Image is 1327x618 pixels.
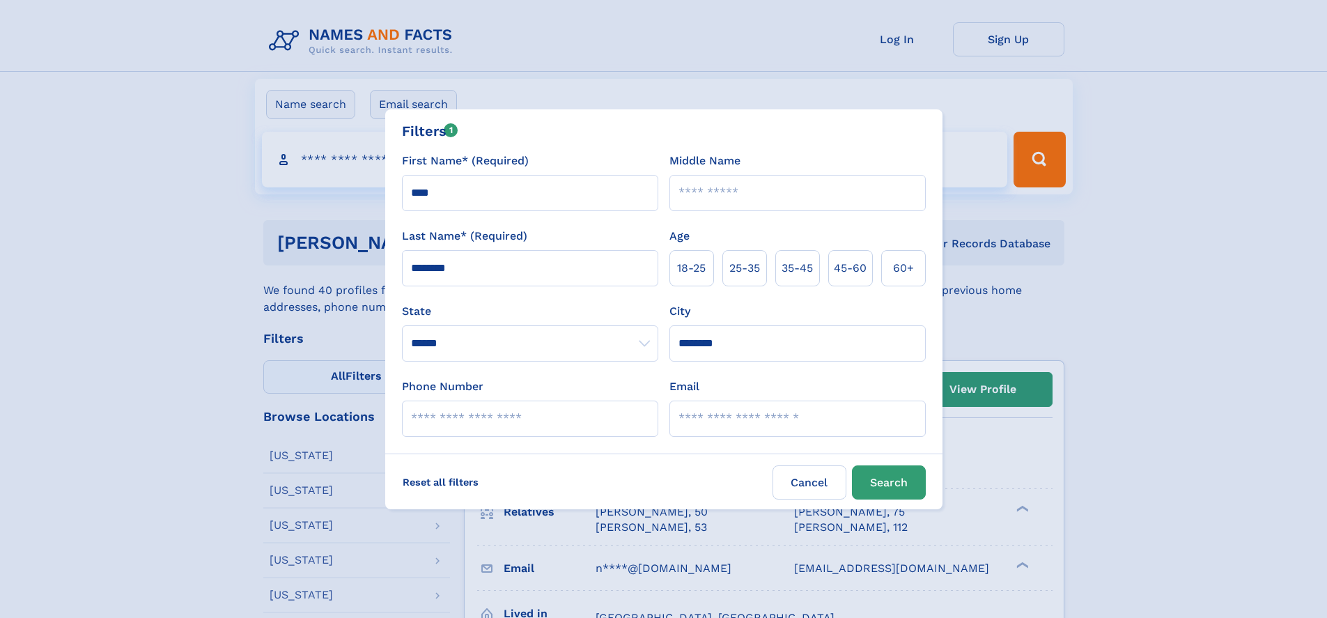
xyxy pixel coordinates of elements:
[782,260,813,277] span: 35‑45
[729,260,760,277] span: 25‑35
[669,378,699,395] label: Email
[402,153,529,169] label: First Name* (Required)
[834,260,867,277] span: 45‑60
[677,260,706,277] span: 18‑25
[669,303,690,320] label: City
[669,228,690,245] label: Age
[402,121,458,141] div: Filters
[773,465,846,500] label: Cancel
[402,228,527,245] label: Last Name* (Required)
[402,303,658,320] label: State
[893,260,914,277] span: 60+
[669,153,740,169] label: Middle Name
[402,378,483,395] label: Phone Number
[852,465,926,500] button: Search
[394,465,488,499] label: Reset all filters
